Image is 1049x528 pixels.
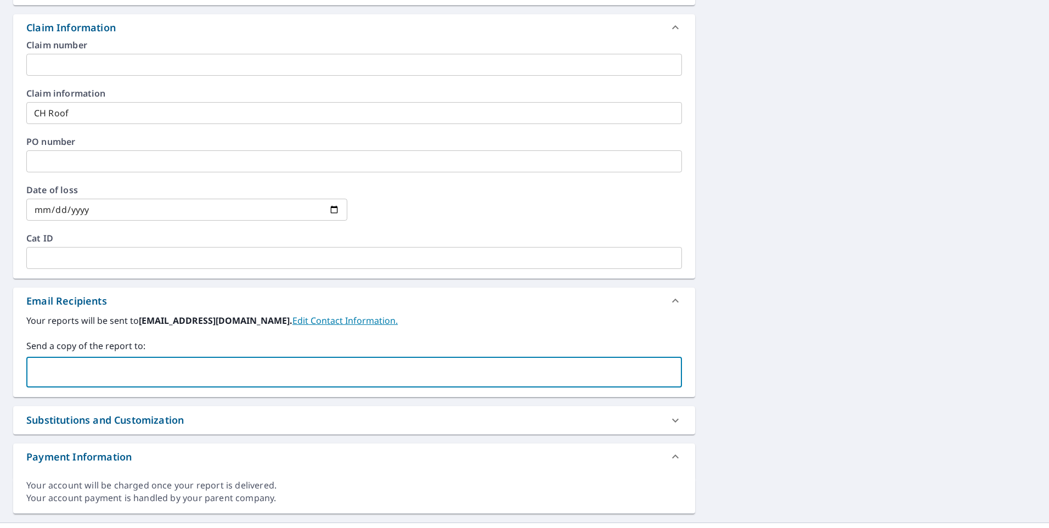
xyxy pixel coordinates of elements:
[26,234,682,243] label: Cat ID
[26,20,116,35] div: Claim Information
[13,443,695,470] div: Payment Information
[26,339,682,352] label: Send a copy of the report to:
[292,314,398,327] a: EditContactInfo
[26,450,132,464] div: Payment Information
[13,288,695,314] div: Email Recipients
[26,137,682,146] label: PO number
[26,492,682,504] div: Your account payment is handled by your parent company.
[26,314,682,327] label: Your reports will be sent to
[26,479,682,492] div: Your account will be charged once your report is delivered.
[26,41,682,49] label: Claim number
[26,89,682,98] label: Claim information
[13,14,695,41] div: Claim Information
[26,186,347,194] label: Date of loss
[139,314,292,327] b: [EMAIL_ADDRESS][DOMAIN_NAME].
[26,294,107,308] div: Email Recipients
[13,406,695,434] div: Substitutions and Customization
[26,413,184,428] div: Substitutions and Customization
